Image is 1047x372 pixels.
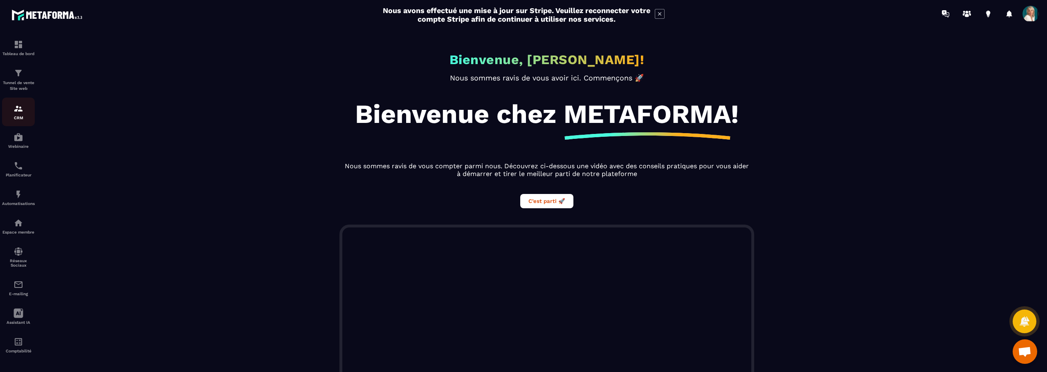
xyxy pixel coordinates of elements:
a: social-networksocial-networkRéseaux Sociaux [2,241,35,274]
p: Espace membre [2,230,35,234]
p: Tunnel de vente Site web [2,80,35,91]
h1: Bienvenue chez METAFORMA! [355,98,739,129]
div: Ouvrir le chat [1013,339,1037,364]
a: automationsautomationsEspace membre [2,212,35,241]
a: emailemailE-mailing [2,274,35,302]
p: Réseaux Sociaux [2,258,35,267]
a: formationformationTunnel de vente Site web [2,62,35,98]
img: automations [13,218,23,228]
h2: Nous avons effectué une mise à jour sur Stripe. Veuillez reconnecter votre compte Stripe afin de ... [382,6,651,23]
a: formationformationTableau de bord [2,33,35,62]
a: automationsautomationsWebinaire [2,126,35,155]
p: Nous sommes ravis de vous avoir ici. Commençons 🚀 [342,74,751,82]
p: Automatisations [2,201,35,206]
img: formation [13,68,23,78]
a: formationformationCRM [2,98,35,126]
img: scheduler [13,161,23,171]
p: CRM [2,116,35,120]
p: Tableau de bord [2,51,35,56]
p: Comptabilité [2,349,35,353]
img: accountant [13,337,23,347]
button: C’est parti 🚀 [520,194,573,208]
img: automations [13,132,23,142]
p: Planificateur [2,173,35,177]
a: C’est parti 🚀 [520,197,573,205]
img: formation [13,40,23,49]
img: automations [13,189,23,199]
h2: Bienvenue, [PERSON_NAME]! [449,52,645,67]
a: accountantaccountantComptabilité [2,331,35,359]
img: social-network [13,247,23,256]
p: Nous sommes ravis de vous compter parmi nous. Découvrez ci-dessous une vidéo avec des conseils pr... [342,162,751,178]
a: schedulerschedulerPlanificateur [2,155,35,183]
p: Webinaire [2,144,35,149]
p: E-mailing [2,292,35,296]
a: Assistant IA [2,302,35,331]
a: automationsautomationsAutomatisations [2,183,35,212]
img: logo [11,7,85,22]
p: Assistant IA [2,320,35,325]
img: formation [13,104,23,114]
img: email [13,280,23,290]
